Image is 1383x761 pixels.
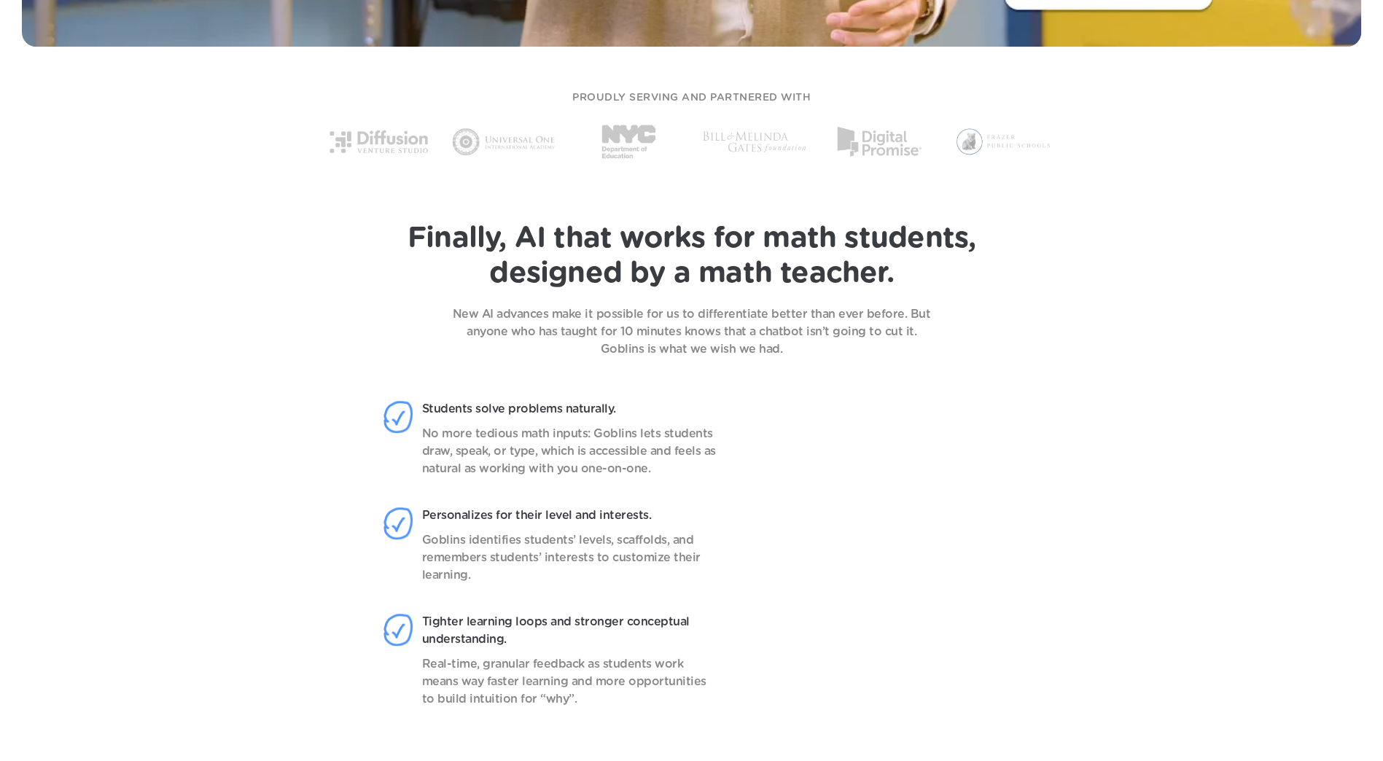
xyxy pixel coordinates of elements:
p: Goblins identifies students’ levels, scaffolds, and remembers students’ interests to customize th... [422,531,719,584]
p: Students solve problems naturally. [422,400,719,418]
p: Tighter learning loops and stronger conceptual understanding. [422,613,719,648]
span: designed by a math teacher. [489,259,893,288]
p: Real-time, granular feedback as students work means way faster learning and more opportunities to... [422,655,719,708]
p: PROUDLY SERVING AND PARTNERED WITH [572,90,811,106]
p: No more tedious math inputs: Goblins lets students draw, speak, or type, which is accessible and ... [422,425,719,477]
p: Personalizes for their level and interests. [422,507,719,524]
p: New AI advances make it possible for us to differentiate better than ever before. But anyone who ... [437,305,947,358]
span: Finally, AI that works for math students, [408,224,975,253]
